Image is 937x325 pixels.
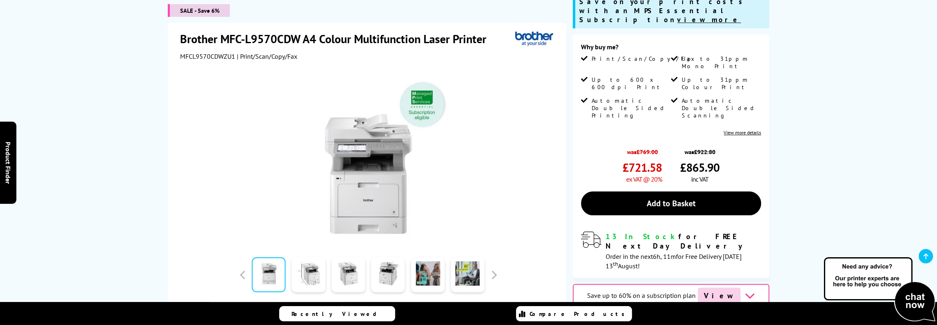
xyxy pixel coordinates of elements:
span: Up to 600 x 600 dpi Print [592,76,669,91]
div: for FREE Next Day Delivery [606,232,761,251]
span: £865.90 [680,160,720,175]
span: 6h, 11m [653,252,676,260]
a: Compare Products [516,306,632,321]
h1: Brother MFC-L9570CDW A4 Colour Multifunction Laser Printer [180,31,495,46]
a: View more details [724,129,761,136]
img: Brother MFC-L9570CDW [288,77,449,238]
span: Up to 31ppm Mono Print [682,55,759,70]
a: Add to Basket [581,191,761,215]
span: SALE - Save 6% [168,4,230,17]
span: was [680,144,720,156]
span: 13 In Stock [606,232,678,241]
span: Order in the next for Free Delivery [DATE] 13 August! [606,252,742,270]
span: Automatic Double Sided Scanning [682,97,759,119]
img: Open Live Chat window [822,256,937,323]
span: Automatic Double Sided Printing [592,97,669,119]
img: Brother [515,31,553,46]
span: inc VAT [691,175,708,183]
span: Up to 31ppm Colour Print [682,76,759,91]
span: Compare Products [530,310,629,318]
span: | Print/Scan/Copy/Fax [237,52,297,60]
span: Product Finder [4,141,12,184]
a: Product_All_Videos [337,302,400,319]
strike: £769.00 [636,148,658,156]
span: Recently Viewed [292,310,385,318]
sup: th [613,260,618,267]
span: Save up to 60% on a subscription plan [587,291,696,300]
u: view more [677,15,741,24]
div: modal_delivery [581,232,761,270]
span: MFCL9570CDWZU1 [180,52,235,60]
span: View [698,288,740,304]
div: Why buy me? [581,43,761,55]
strike: £922.80 [694,148,715,156]
span: £721.58 [622,160,662,175]
a: Recently Viewed [279,306,395,321]
span: was [622,144,662,156]
span: ex VAT @ 20% [626,175,662,183]
span: Print/Scan/Copy/Fax [592,55,697,62]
